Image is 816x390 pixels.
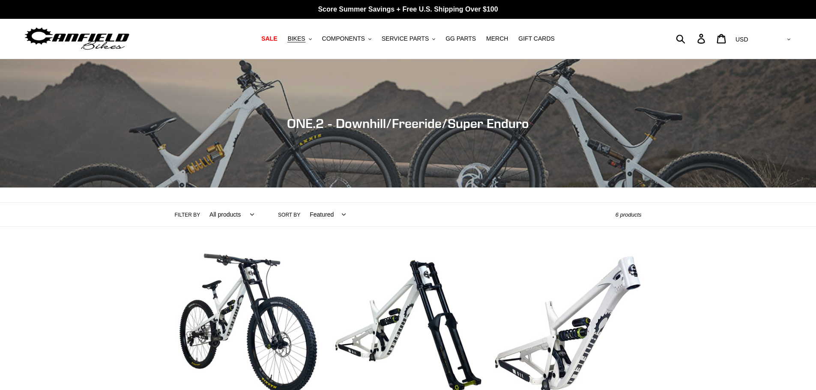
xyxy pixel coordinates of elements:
[681,29,702,48] input: Search
[518,35,555,42] span: GIFT CARDS
[24,25,131,52] img: Canfield Bikes
[283,33,316,45] button: BIKES
[261,35,277,42] span: SALE
[257,33,281,45] a: SALE
[486,35,508,42] span: MERCH
[445,35,476,42] span: GG PARTS
[287,35,305,42] span: BIKES
[175,211,200,219] label: Filter by
[441,33,480,45] a: GG PARTS
[318,33,376,45] button: COMPONENTS
[377,33,439,45] button: SERVICE PARTS
[514,33,559,45] a: GIFT CARDS
[616,211,642,218] span: 6 products
[287,116,529,131] span: ONE.2 - Downhill/Freeride/Super Enduro
[382,35,429,42] span: SERVICE PARTS
[482,33,512,45] a: MERCH
[322,35,365,42] span: COMPONENTS
[278,211,300,219] label: Sort by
